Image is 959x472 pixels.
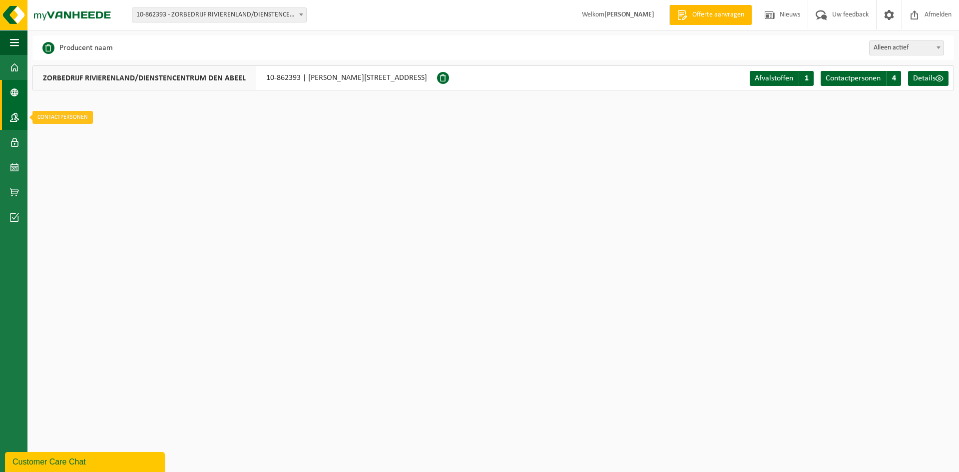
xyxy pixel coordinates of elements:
[799,71,814,86] span: 1
[821,71,901,86] a: Contactpersonen 4
[750,71,814,86] a: Afvalstoffen 1
[886,71,901,86] span: 4
[33,66,256,90] span: ZORBEDRIJF RIVIERENLAND/DIENSTENCENTRUM DEN ABEEL
[908,71,949,86] a: Details
[913,74,936,82] span: Details
[32,65,437,90] div: 10-862393 | [PERSON_NAME][STREET_ADDRESS]
[132,8,306,22] span: 10-862393 - ZORBEDRIJF RIVIERENLAND/DIENSTENCENTRUM DEN ABEEL - MECHELEN
[755,74,793,82] span: Afvalstoffen
[826,74,881,82] span: Contactpersonen
[132,7,307,22] span: 10-862393 - ZORBEDRIJF RIVIERENLAND/DIENSTENCENTRUM DEN ABEEL - MECHELEN
[870,41,944,55] span: Alleen actief
[42,40,113,55] li: Producent naam
[690,10,747,20] span: Offerte aanvragen
[604,11,654,18] strong: [PERSON_NAME]
[869,40,944,55] span: Alleen actief
[5,450,167,472] iframe: chat widget
[669,5,752,25] a: Offerte aanvragen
